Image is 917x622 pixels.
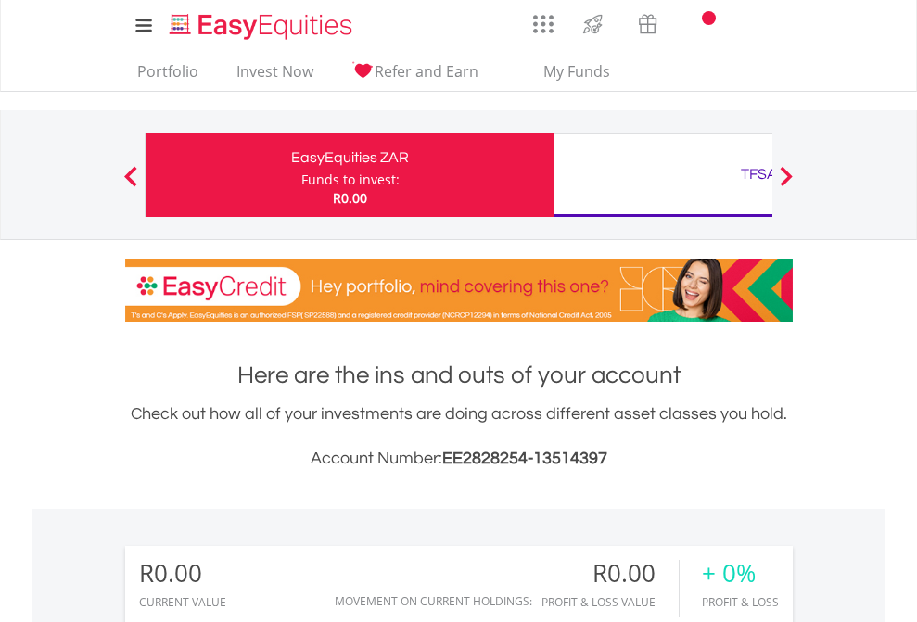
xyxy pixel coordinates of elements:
a: FAQ's and Support [722,5,770,42]
div: Movement on Current Holdings: [335,595,532,607]
h3: Account Number: [125,446,793,472]
div: R0.00 [139,560,226,587]
a: Home page [162,5,360,42]
div: CURRENT VALUE [139,596,226,608]
img: thrive-v2.svg [578,9,608,39]
h1: Here are the ins and outs of your account [125,359,793,392]
a: Refer and Earn [344,62,486,91]
div: Check out how all of your investments are doing across different asset classes you hold. [125,401,793,472]
img: EasyCredit Promotion Banner [125,259,793,322]
div: Profit & Loss Value [541,596,679,608]
a: My Profile [770,5,817,45]
div: Funds to invest: [301,171,400,189]
a: Invest Now [229,62,321,91]
div: + 0% [702,560,779,587]
a: Notifications [675,5,722,42]
div: Profit & Loss [702,596,779,608]
a: Portfolio [130,62,206,91]
button: Previous [112,175,149,194]
span: Refer and Earn [375,61,478,82]
a: Vouchers [620,5,675,39]
img: EasyEquities_Logo.png [166,11,360,42]
img: vouchers-v2.svg [632,9,663,39]
div: R0.00 [541,560,679,587]
span: R0.00 [333,189,367,207]
span: EE2828254-13514397 [442,450,607,467]
div: EasyEquities ZAR [157,145,543,171]
a: AppsGrid [521,5,566,34]
img: grid-menu-icon.svg [533,14,554,34]
button: Next [768,175,805,194]
span: My Funds [516,59,638,83]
